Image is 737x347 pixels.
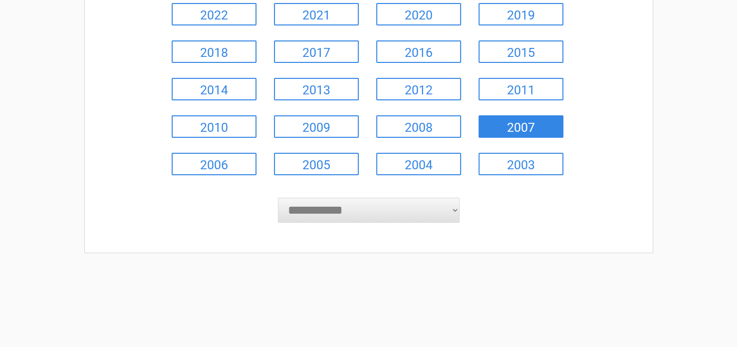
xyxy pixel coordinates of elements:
[274,153,359,175] a: 2005
[376,153,461,175] a: 2004
[274,3,359,25] a: 2021
[172,3,256,25] a: 2022
[376,40,461,63] a: 2016
[479,153,563,175] a: 2003
[376,3,461,25] a: 2020
[274,78,359,100] a: 2013
[479,3,563,25] a: 2019
[274,40,359,63] a: 2017
[172,153,256,175] a: 2006
[479,115,563,138] a: 2007
[172,40,256,63] a: 2018
[274,115,359,138] a: 2009
[479,78,563,100] a: 2011
[376,115,461,138] a: 2008
[376,78,461,100] a: 2012
[172,115,256,138] a: 2010
[172,78,256,100] a: 2014
[479,40,563,63] a: 2015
